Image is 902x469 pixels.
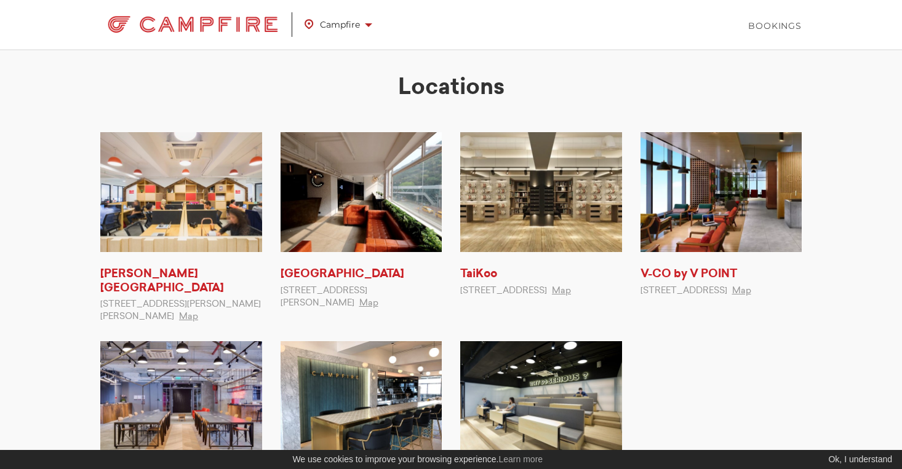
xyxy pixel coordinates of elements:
[552,286,571,295] a: Map
[281,269,404,280] a: [GEOGRAPHIC_DATA]
[641,132,802,252] img: V-CO by V POINT
[460,269,497,280] a: TaiKoo
[825,453,892,466] div: Ok, I understand
[281,341,442,461] img: Wong Chuk Hang 16/F
[641,269,737,280] a: V-CO by V POINT
[499,454,543,464] a: Learn more
[305,17,372,33] span: Campfire
[641,286,727,295] span: [STREET_ADDRESS]
[292,454,543,464] span: We use cookies to improve your browsing experience.
[460,286,547,295] span: [STREET_ADDRESS]
[281,132,442,252] img: Quarry Bay
[100,341,262,461] img: Wong Chuk Hang
[281,286,367,307] span: [STREET_ADDRESS][PERSON_NAME]
[100,269,224,294] a: [PERSON_NAME][GEOGRAPHIC_DATA]
[100,74,802,101] h2: Locations
[460,341,622,461] img: Wong Chuk Hang 7/F
[748,20,802,32] a: Bookings
[100,132,262,252] img: Kennedy Town
[305,10,385,39] a: Campfire
[732,286,751,295] a: Map
[100,12,285,37] img: Campfire
[100,300,261,321] span: [STREET_ADDRESS][PERSON_NAME][PERSON_NAME]
[100,9,305,40] a: Campfire
[179,312,198,321] a: Map
[359,299,378,307] a: Map
[460,132,622,252] img: TaiKoo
